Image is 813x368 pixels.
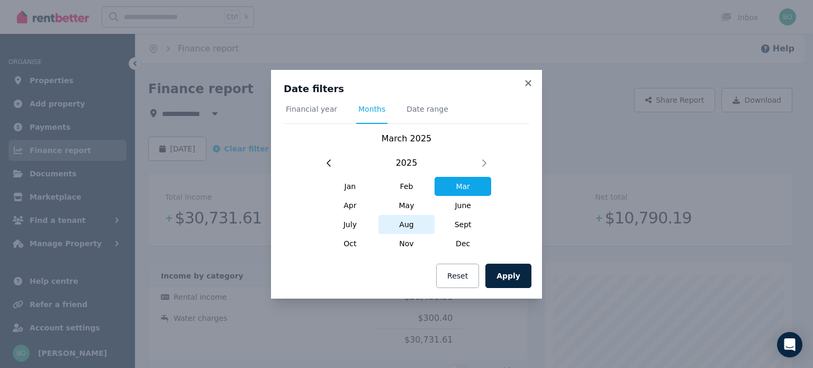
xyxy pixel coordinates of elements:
[378,234,435,253] span: Nov
[406,104,448,114] span: Date range
[378,196,435,215] span: May
[378,177,435,196] span: Feb
[382,133,432,143] span: March 2025
[777,332,802,357] div: Open Intercom Messenger
[322,177,378,196] span: Jan
[286,104,337,114] span: Financial year
[284,83,529,95] h3: Date filters
[284,104,529,124] nav: Tabs
[436,264,479,288] button: Reset
[322,196,378,215] span: Apr
[358,104,385,114] span: Months
[322,234,378,253] span: Oct
[322,215,378,234] span: July
[435,234,491,253] span: Dec
[378,215,435,234] span: Aug
[485,264,531,288] button: Apply
[435,215,491,234] span: Sept
[396,157,418,169] span: 2025
[435,177,491,196] span: Mar
[435,196,491,215] span: June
